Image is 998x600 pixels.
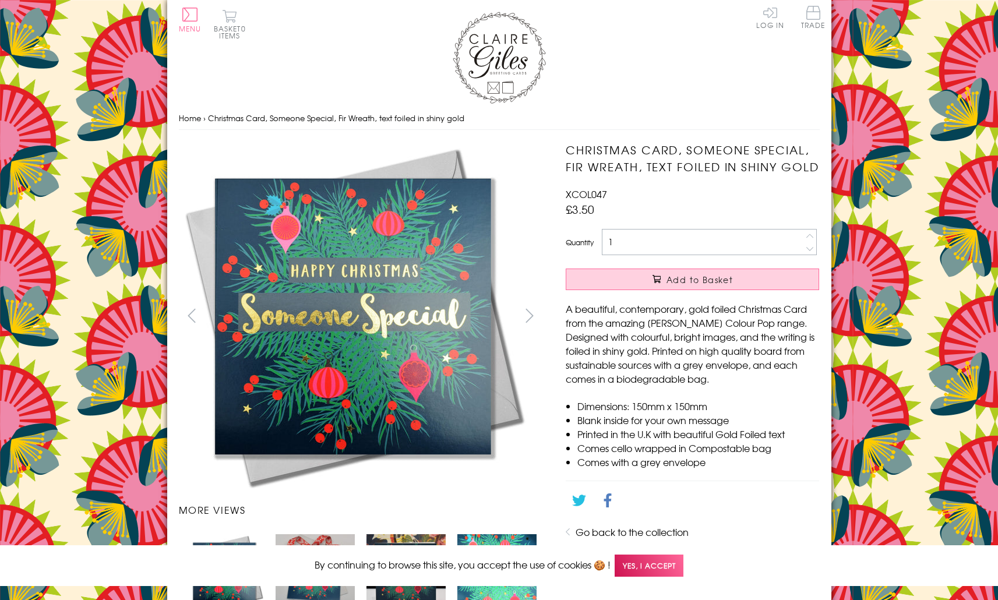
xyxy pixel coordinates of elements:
span: › [203,112,206,123]
span: Trade [801,6,826,29]
li: Comes cello wrapped in Compostable bag [577,441,819,455]
img: Christmas Card, Someone Special, Fir Wreath, text foiled in shiny gold [542,142,892,491]
label: Quantity [566,237,594,248]
span: Christmas Card, Someone Special, Fir Wreath, text foiled in shiny gold [208,112,464,123]
button: next [516,302,542,329]
button: Add to Basket [566,269,819,290]
span: Menu [179,23,202,34]
a: Home [179,112,201,123]
span: £3.50 [566,201,594,217]
button: prev [179,302,205,329]
img: Claire Giles Greetings Cards [453,12,546,104]
img: Christmas Card, Someone Special, Fir Wreath, text foiled in shiny gold [178,142,528,491]
span: XCOL047 [566,187,607,201]
a: Trade [801,6,826,31]
nav: breadcrumbs [179,107,820,130]
button: Basket0 items [214,9,246,39]
li: Dimensions: 150mm x 150mm [577,399,819,413]
a: Go back to the collection [576,525,689,539]
h1: Christmas Card, Someone Special, Fir Wreath, text foiled in shiny gold [566,142,819,175]
p: A beautiful, contemporary, gold foiled Christmas Card from the amazing [PERSON_NAME] Colour Pop r... [566,302,819,386]
li: Comes with a grey envelope [577,455,819,469]
span: Yes, I accept [615,555,683,577]
li: Printed in the U.K with beautiful Gold Foiled text [577,427,819,441]
li: Blank inside for your own message [577,413,819,427]
span: Add to Basket [666,274,733,285]
button: Menu [179,8,202,32]
h3: More views [179,503,543,517]
span: 0 items [219,23,246,41]
a: Log In [756,6,784,29]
